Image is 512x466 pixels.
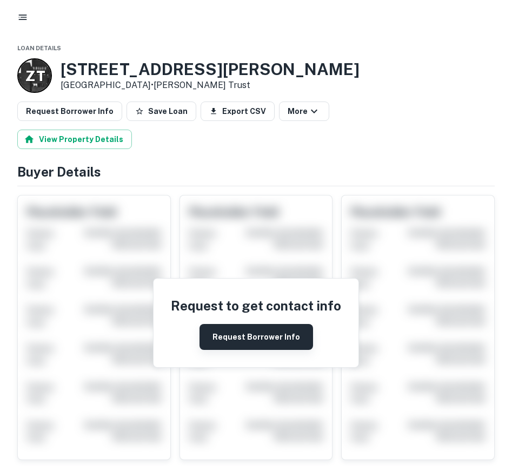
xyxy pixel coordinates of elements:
button: Request Borrower Info [17,102,122,121]
p: [GEOGRAPHIC_DATA] • [61,79,360,92]
h3: [STREET_ADDRESS][PERSON_NAME] [61,59,360,79]
span: Loan Details [17,45,61,51]
iframe: Chat Widget [458,380,512,431]
button: Export CSV [201,102,275,121]
button: View Property Details [17,130,132,149]
button: Save Loan [127,102,196,121]
button: More [279,102,329,121]
a: [PERSON_NAME] Trust [154,80,250,90]
p: Z T [25,65,44,86]
h4: Request to get contact info [171,296,341,315]
button: Request Borrower Info [200,324,313,350]
h4: Buyer Details [17,162,495,181]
